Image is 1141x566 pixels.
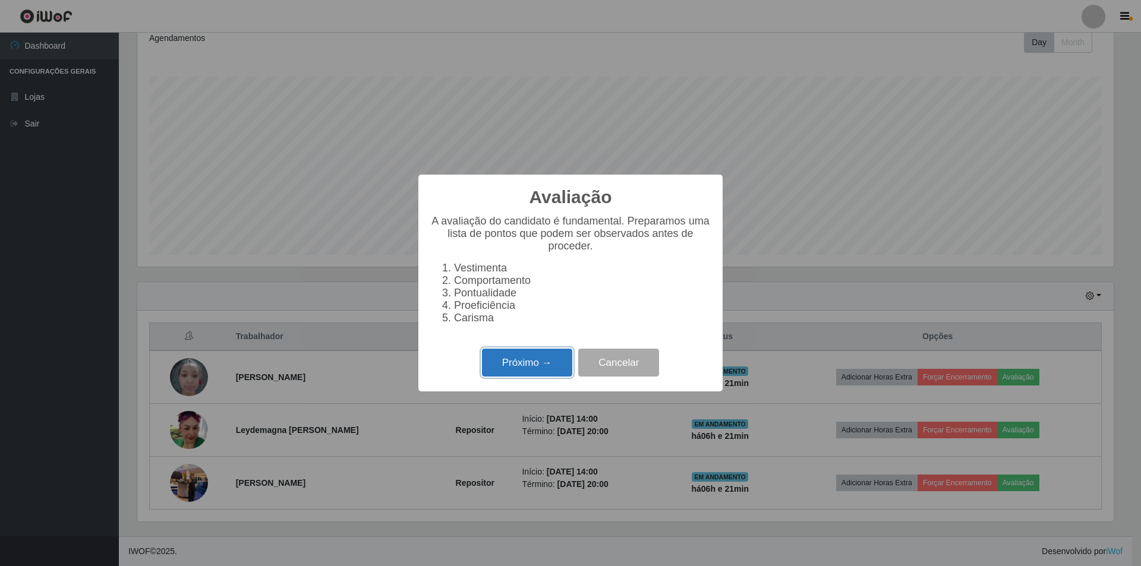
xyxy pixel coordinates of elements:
button: Próximo → [482,349,572,377]
h2: Avaliação [529,186,612,208]
li: Comportamento [454,274,711,287]
button: Cancelar [578,349,659,377]
li: Vestimenta [454,262,711,274]
li: Pontualidade [454,287,711,299]
p: A avaliação do candidato é fundamental. Preparamos uma lista de pontos que podem ser observados a... [430,215,711,252]
li: Carisma [454,312,711,324]
li: Proeficiência [454,299,711,312]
